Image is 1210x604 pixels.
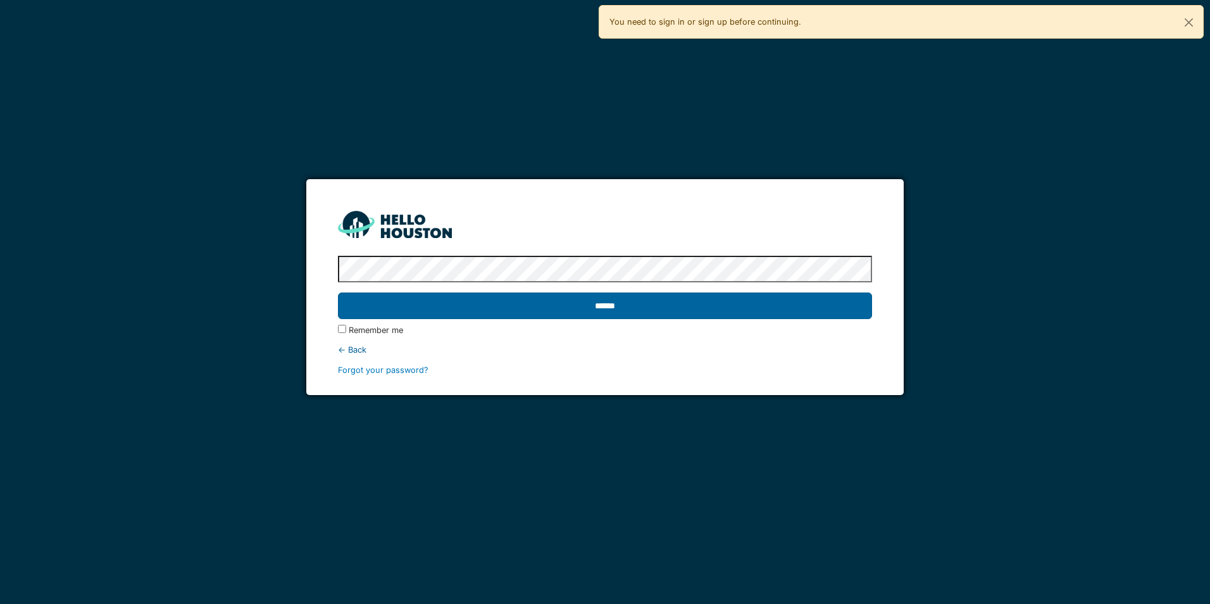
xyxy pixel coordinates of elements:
label: Remember me [349,324,403,336]
img: HH_line-BYnF2_Hg.png [338,211,452,238]
button: Close [1175,6,1203,39]
a: Forgot your password? [338,365,428,375]
div: ← Back [338,344,871,356]
div: You need to sign in or sign up before continuing. [599,5,1204,39]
